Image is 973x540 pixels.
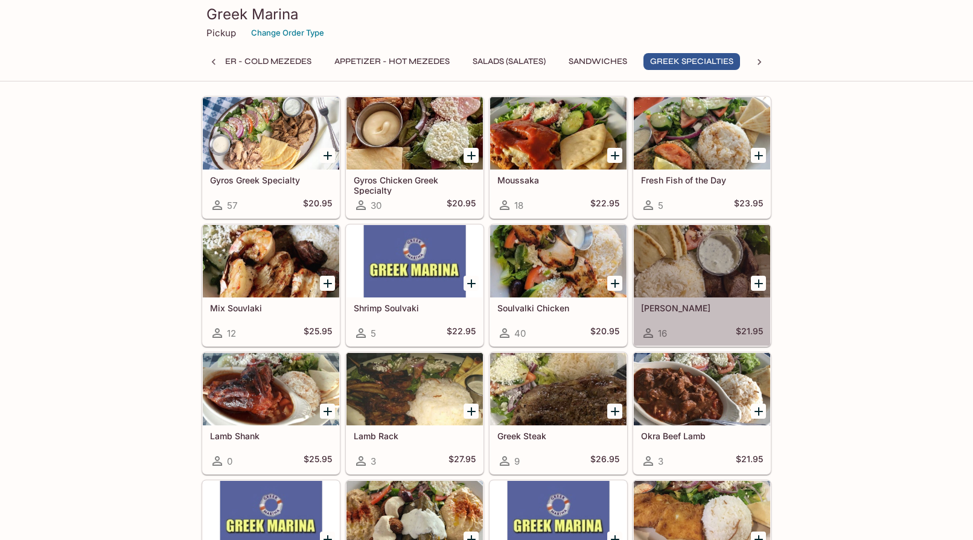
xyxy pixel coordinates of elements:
[203,97,339,170] div: Gyros Greek Specialty
[464,276,479,291] button: Add Shrimp Soulvaki
[447,198,476,212] h5: $20.95
[590,198,619,212] h5: $22.95
[202,352,340,474] a: Lamb Shank0$25.95
[466,53,552,70] button: Salads (Salates)
[320,404,335,419] button: Add Lamb Shank
[346,224,483,346] a: Shrimp Soulvaki5$22.95
[514,328,526,339] span: 40
[658,456,663,467] span: 3
[354,303,476,313] h5: Shrimp Soulvaki
[736,454,763,468] h5: $21.95
[641,303,763,313] h5: [PERSON_NAME]
[490,225,627,297] div: Soulvalki Chicken
[490,97,627,218] a: Moussaka18$22.95
[227,456,232,467] span: 0
[346,97,483,218] a: Gyros Chicken Greek Specialty30$20.95
[490,352,627,474] a: Greek Steak9$26.95
[490,353,627,425] div: Greek Steak
[634,97,770,170] div: Fresh Fish of the Day
[633,352,771,474] a: Okra Beef Lamb3$21.95
[607,404,622,419] button: Add Greek Steak
[734,198,763,212] h5: $23.95
[371,328,376,339] span: 5
[633,224,771,346] a: [PERSON_NAME]16$21.95
[751,148,766,163] button: Add Fresh Fish of the Day
[328,53,456,70] button: Appetizer - Hot Mezedes
[210,303,332,313] h5: Mix Souvlaki
[346,353,483,425] div: Lamb Rack
[202,97,340,218] a: Gyros Greek Specialty57$20.95
[210,175,332,185] h5: Gyros Greek Specialty
[497,431,619,441] h5: Greek Steak
[590,326,619,340] h5: $20.95
[210,431,332,441] h5: Lamb Shank
[634,225,770,297] div: Souvlaki Lamb
[354,431,476,441] h5: Lamb Rack
[447,326,476,340] h5: $22.95
[354,175,476,195] h5: Gyros Chicken Greek Specialty
[736,326,763,340] h5: $21.95
[320,148,335,163] button: Add Gyros Greek Specialty
[633,97,771,218] a: Fresh Fish of the Day5$23.95
[607,148,622,163] button: Add Moussaka
[490,224,627,346] a: Soulvalki Chicken40$20.95
[227,328,236,339] span: 12
[304,326,332,340] h5: $25.95
[514,200,523,211] span: 18
[464,148,479,163] button: Add Gyros Chicken Greek Specialty
[751,404,766,419] button: Add Okra Beef Lamb
[202,224,340,346] a: Mix Souvlaki12$25.95
[751,276,766,291] button: Add Souvlaki Lamb
[371,456,376,467] span: 3
[464,404,479,419] button: Add Lamb Rack
[227,200,237,211] span: 57
[641,175,763,185] h5: Fresh Fish of the Day
[643,53,740,70] button: Greek Specialties
[658,200,663,211] span: 5
[497,175,619,185] h5: Moussaka
[304,454,332,468] h5: $25.95
[497,303,619,313] h5: Soulvalki Chicken
[303,198,332,212] h5: $20.95
[203,225,339,297] div: Mix Souvlaki
[346,352,483,474] a: Lamb Rack3$27.95
[562,53,634,70] button: Sandwiches
[206,27,236,39] p: Pickup
[371,200,381,211] span: 30
[206,5,767,24] h3: Greek Marina
[634,353,770,425] div: Okra Beef Lamb
[346,225,483,297] div: Shrimp Soulvaki
[658,328,667,339] span: 16
[590,454,619,468] h5: $26.95
[448,454,476,468] h5: $27.95
[346,97,483,170] div: Gyros Chicken Greek Specialty
[514,456,520,467] span: 9
[320,276,335,291] button: Add Mix Souvlaki
[641,431,763,441] h5: Okra Beef Lamb
[183,53,318,70] button: Appetizer - Cold Mezedes
[203,353,339,425] div: Lamb Shank
[246,24,330,42] button: Change Order Type
[490,97,627,170] div: Moussaka
[607,276,622,291] button: Add Soulvalki Chicken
